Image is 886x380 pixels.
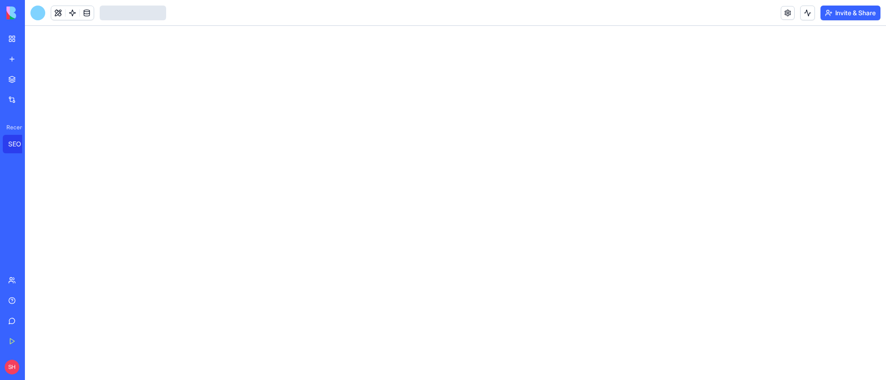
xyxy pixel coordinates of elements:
img: logo [6,6,64,19]
span: Recent [3,124,22,131]
span: SH [5,360,19,374]
button: Invite & Share [820,6,880,20]
div: SEO Link Builder Pro [8,139,34,149]
a: SEO Link Builder Pro [3,135,40,153]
